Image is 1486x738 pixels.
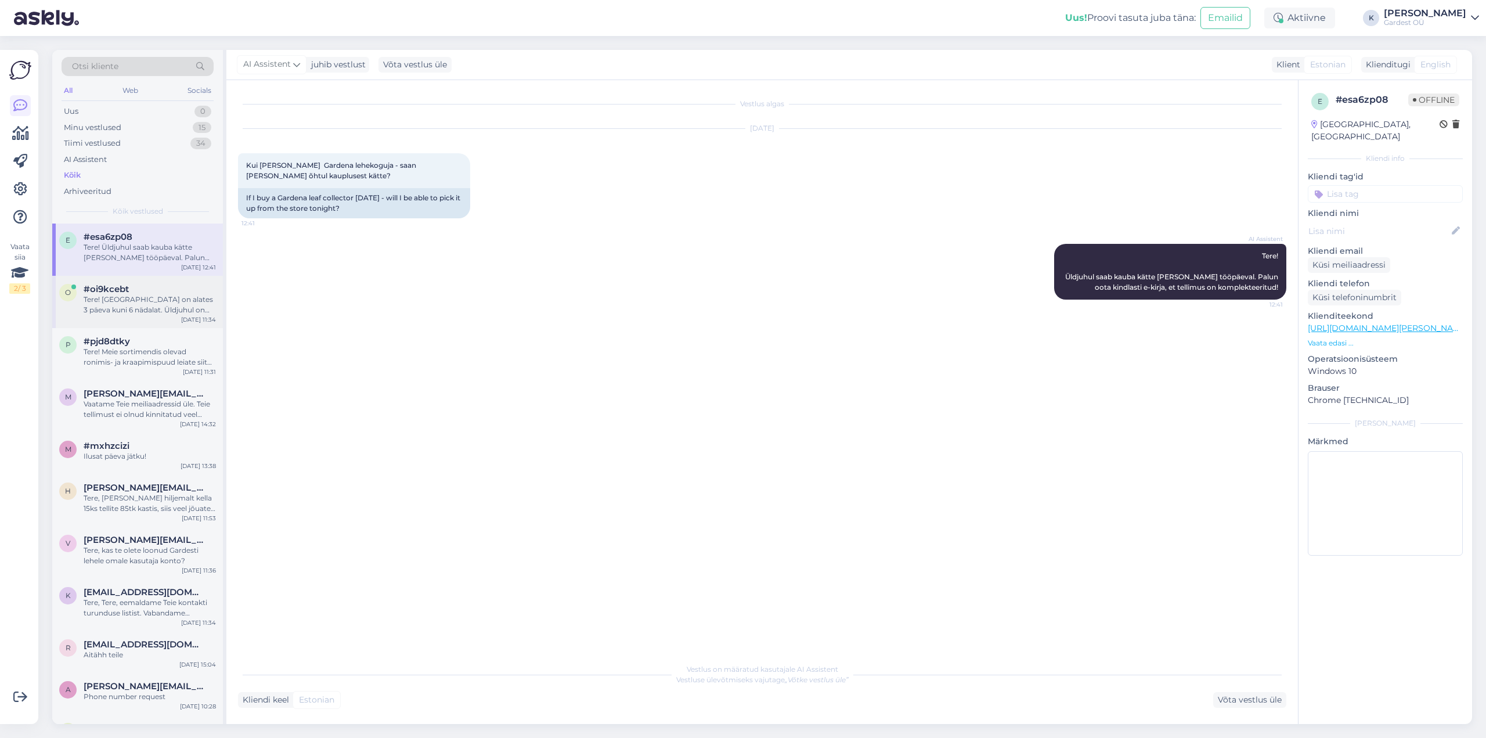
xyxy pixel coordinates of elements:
[1308,257,1390,273] div: Küsi meiliaadressi
[64,122,121,134] div: Minu vestlused
[64,154,107,165] div: AI Assistent
[183,368,216,376] div: [DATE] 11:31
[1308,353,1463,365] p: Operatsioonisüsteem
[181,263,216,272] div: [DATE] 12:41
[84,483,204,493] span: helen.stimmer@gmail.com
[1065,11,1196,25] div: Proovi tasuta juba täna:
[1384,18,1466,27] div: Gardest OÜ
[1336,93,1408,107] div: # esa6zp08
[1308,290,1401,305] div: Küsi telefoninumbrit
[1310,59,1346,71] span: Estonian
[84,336,130,347] span: #pjd8dtky
[1308,382,1463,394] p: Brauser
[66,591,71,600] span: k
[306,59,366,71] div: juhib vestlust
[1239,300,1283,309] span: 12:41
[113,206,163,217] span: Kõik vestlused
[1363,10,1379,26] div: K
[241,219,285,228] span: 12:41
[181,315,216,324] div: [DATE] 11:34
[84,723,131,733] span: #ol7h286c
[1264,8,1335,28] div: Aktiivne
[238,694,289,706] div: Kliendi keel
[193,122,211,134] div: 15
[687,665,838,674] span: Vestlus on määratud kasutajale AI Assistent
[676,675,849,684] span: Vestluse ülevõtmiseks vajutage
[182,514,216,523] div: [DATE] 11:53
[66,340,71,349] span: p
[84,388,204,399] span: merita.soome@mail.ee
[1308,338,1463,348] p: Vaata edasi ...
[181,462,216,470] div: [DATE] 13:38
[1308,394,1463,406] p: Chrome [TECHNICAL_ID]
[1308,225,1449,237] input: Lisa nimi
[64,186,111,197] div: Arhiveeritud
[84,545,216,566] div: Tere, kas te olete loonud Gardesti lehele omale kasutaja konto?
[180,420,216,429] div: [DATE] 14:32
[65,445,71,453] span: m
[246,161,418,180] span: Kui [PERSON_NAME] Gardena lehekoguja - saan [PERSON_NAME] õhtul kauplusest kätte?
[65,487,71,495] span: h
[1308,278,1463,290] p: Kliendi telefon
[1272,59,1300,71] div: Klient
[66,643,71,652] span: r
[84,650,216,660] div: Aitähh teile
[1318,97,1322,106] span: e
[194,106,211,117] div: 0
[1384,9,1466,18] div: [PERSON_NAME]
[238,99,1286,109] div: Vestlus algas
[1239,235,1283,243] span: AI Assistent
[64,170,81,181] div: Kõik
[1308,245,1463,257] p: Kliendi email
[1308,323,1468,333] a: [URL][DOMAIN_NAME][PERSON_NAME]
[1308,435,1463,448] p: Märkmed
[84,451,216,462] div: Ilusat päeva jätku!
[84,493,216,514] div: Tere, [PERSON_NAME] hiljemalt kella 15ks tellite 85tk kastis, siis veel jõuate. Esitege tellimus ...
[1308,171,1463,183] p: Kliendi tag'id
[64,138,121,149] div: Tiimi vestlused
[1308,207,1463,219] p: Kliendi nimi
[66,539,70,548] span: v
[1308,153,1463,164] div: Kliendi info
[64,106,78,117] div: Uus
[84,597,216,618] div: Tere, Tere, eemaldame Teie kontakti turunduse listist. Vabandame ebameeldivuste pärast.
[62,83,75,98] div: All
[120,83,140,98] div: Web
[1308,418,1463,429] div: [PERSON_NAME]
[185,83,214,98] div: Socials
[84,441,129,451] span: #mxhzcizi
[179,660,216,669] div: [DATE] 15:04
[1308,185,1463,203] input: Lisa tag
[190,138,211,149] div: 34
[180,702,216,711] div: [DATE] 10:28
[84,242,216,263] div: Tere! Üldjuhul saab kauba kätte [PERSON_NAME] tööpäeval. Palun oota kindlasti e-kirja, et tellimu...
[785,675,849,684] i: „Võtke vestlus üle”
[1384,9,1479,27] a: [PERSON_NAME]Gardest OÜ
[84,294,216,315] div: Tere! [GEOGRAPHIC_DATA] on alates 3 päeva kuni 6 nädalat. Üldjuhul on [PERSON_NAME] jõudnud 3 kun...
[181,618,216,627] div: [DATE] 11:34
[1420,59,1451,71] span: English
[66,236,70,244] span: e
[299,694,334,706] span: Estonian
[84,284,129,294] span: #oi9kcebt
[1308,365,1463,377] p: Windows 10
[243,58,291,71] span: AI Assistent
[66,685,71,694] span: a
[84,232,132,242] span: #esa6zp08
[9,283,30,294] div: 2 / 3
[9,59,31,81] img: Askly Logo
[84,639,204,650] span: rando_too@hotmail.com
[1361,59,1411,71] div: Klienditugi
[72,60,118,73] span: Otsi kliente
[84,692,216,702] div: Phone number request
[1200,7,1250,29] button: Emailid
[65,393,71,401] span: m
[9,242,30,294] div: Vaata siia
[238,188,470,218] div: If I buy a Gardena leaf collector [DATE] - will I be able to pick it up from the store tonight?
[1311,118,1440,143] div: [GEOGRAPHIC_DATA], [GEOGRAPHIC_DATA]
[238,123,1286,134] div: [DATE]
[1065,12,1087,23] b: Uus!
[65,288,71,297] span: o
[84,399,216,420] div: Vaatame Teie meiliaadressid üle. Teie tellimust ei olnud kinnitatud veel kuna pidime [PERSON_NAME...
[182,566,216,575] div: [DATE] 11:36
